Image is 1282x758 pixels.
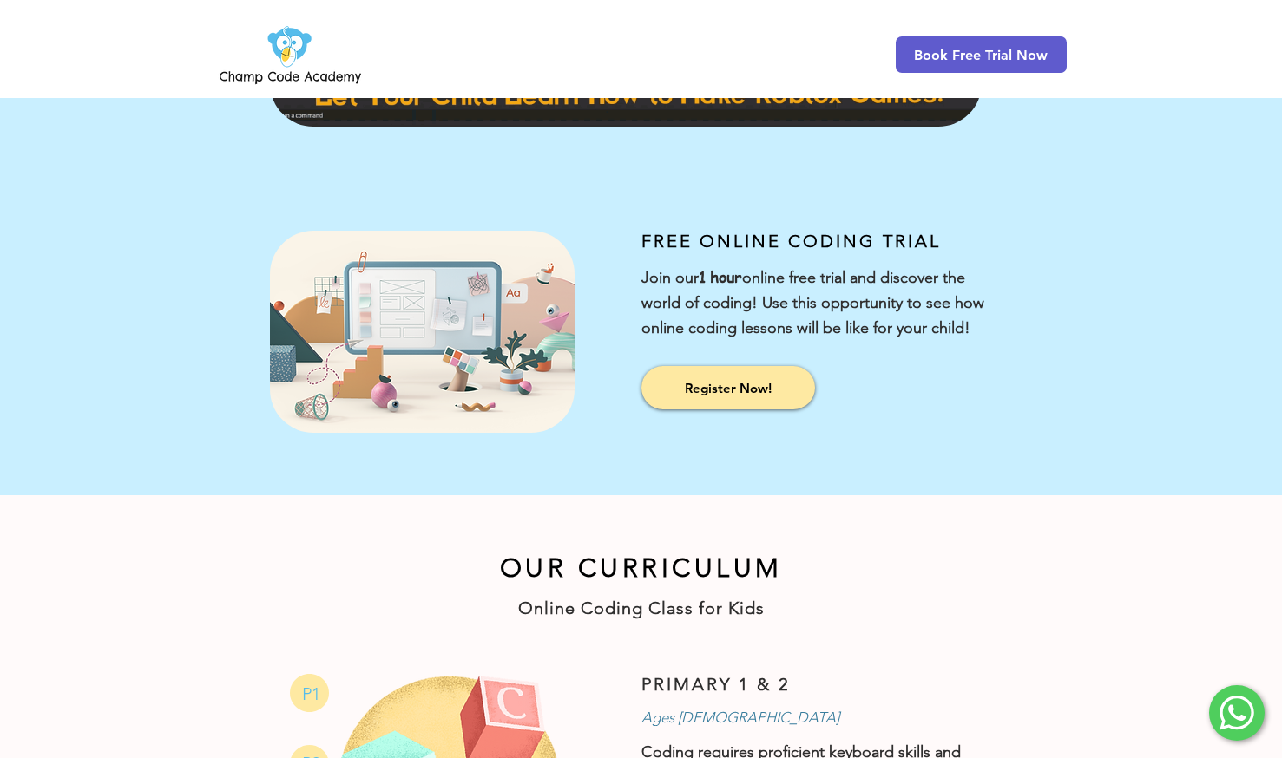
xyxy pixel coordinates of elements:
span: Register Now! [685,379,772,397]
span: Join our online free trial and discover the world of coding! Use this opportunity to see how onli... [641,268,984,337]
a: Book Free Trial Now [896,36,1067,73]
span: PRIMARY 1 & 2 [641,674,790,695]
a: Register Now! [641,366,815,409]
img: Champ Code Academy Free Online Coding Trial Illustration 1 [270,231,575,433]
span: Ages [DEMOGRAPHIC_DATA] [641,709,839,726]
span: FREE ONLINE CODING TRIAL [641,231,941,252]
span: Online Coding Class for Kids [518,598,765,618]
span: P1 [302,683,320,704]
img: Champ Code Academy Logo PNG.png [216,21,365,88]
span: 1 hour [699,265,742,287]
span: Book Free Trial Now [914,47,1048,63]
span: OUR CURRICULUM [500,552,783,584]
svg: Online Coding Class for Primary 1 [290,674,329,712]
